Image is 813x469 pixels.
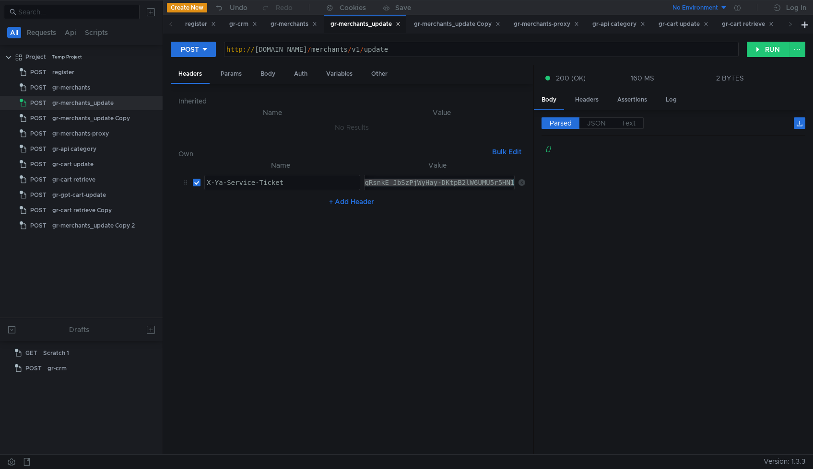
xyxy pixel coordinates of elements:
[52,80,90,95] div: gr-merchants
[30,172,47,187] span: POST
[171,65,210,84] div: Headers
[359,107,525,118] th: Value
[30,111,47,126] span: POST
[82,27,111,38] button: Scripts
[185,19,216,29] div: register
[286,65,315,83] div: Auth
[30,218,47,233] span: POST
[167,3,207,12] button: Create New
[230,2,247,13] div: Undo
[30,157,47,172] span: POST
[545,143,792,154] div: {}
[747,42,789,57] button: RUN
[271,19,317,29] div: gr-merchants
[52,142,96,156] div: gr-api category
[30,188,47,202] span: POST
[254,0,299,15] button: Redo
[62,27,79,38] button: Api
[325,196,378,207] button: + Add Header
[567,91,606,109] div: Headers
[414,19,500,29] div: gr-merchants_update Copy
[25,50,46,64] div: Project
[722,19,774,29] div: gr-cart retrieve
[52,188,106,202] div: gr-gpt-cart-update
[556,73,586,83] span: 200 (OK)
[610,91,655,109] div: Assertions
[395,4,411,11] div: Save
[52,50,82,64] div: Temp Project
[52,65,74,80] div: register
[52,172,95,187] div: gr-cart retrieve
[631,74,654,82] div: 160 MS
[43,346,69,360] div: Scratch 1
[253,65,283,83] div: Body
[25,346,37,360] span: GET
[534,91,564,110] div: Body
[178,95,525,107] h6: Inherited
[52,111,130,126] div: gr-merchants_update Copy
[30,203,47,217] span: POST
[764,455,805,469] span: Version: 1.3.3
[276,2,293,13] div: Redo
[592,19,645,29] div: gr-api category
[659,19,708,29] div: gr-cart update
[335,123,369,132] nz-embed-empty: No Results
[178,148,488,160] h6: Own
[207,0,254,15] button: Undo
[550,119,572,127] span: Parsed
[52,157,94,172] div: gr-cart update
[30,65,47,80] span: POST
[621,119,636,127] span: Text
[672,3,718,12] div: No Environment
[716,74,744,82] div: 2 BYTES
[171,42,216,57] button: POST
[318,65,360,83] div: Variables
[200,160,361,171] th: Name
[213,65,249,83] div: Params
[30,96,47,110] span: POST
[7,27,21,38] button: All
[24,27,59,38] button: Requests
[360,160,515,171] th: Value
[514,19,579,29] div: gr-merchants-proxy
[30,80,47,95] span: POST
[330,19,401,29] div: gr-merchants_update
[30,126,47,141] span: POST
[587,119,606,127] span: JSON
[658,91,684,109] div: Log
[30,142,47,156] span: POST
[52,218,135,233] div: gr-merchants_update Copy 2
[364,65,395,83] div: Other
[25,361,42,376] span: POST
[18,7,134,17] input: Search...
[47,361,67,376] div: gr-crm
[229,19,257,29] div: gr-crm
[488,146,525,158] button: Bulk Edit
[340,2,366,13] div: Cookies
[52,203,112,217] div: gr-cart retrieve Copy
[181,44,199,55] div: POST
[786,2,806,13] div: Log In
[186,107,359,118] th: Name
[52,126,109,141] div: gr-merchants-proxy
[69,324,89,335] div: Drafts
[52,96,114,110] div: gr-merchants_update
